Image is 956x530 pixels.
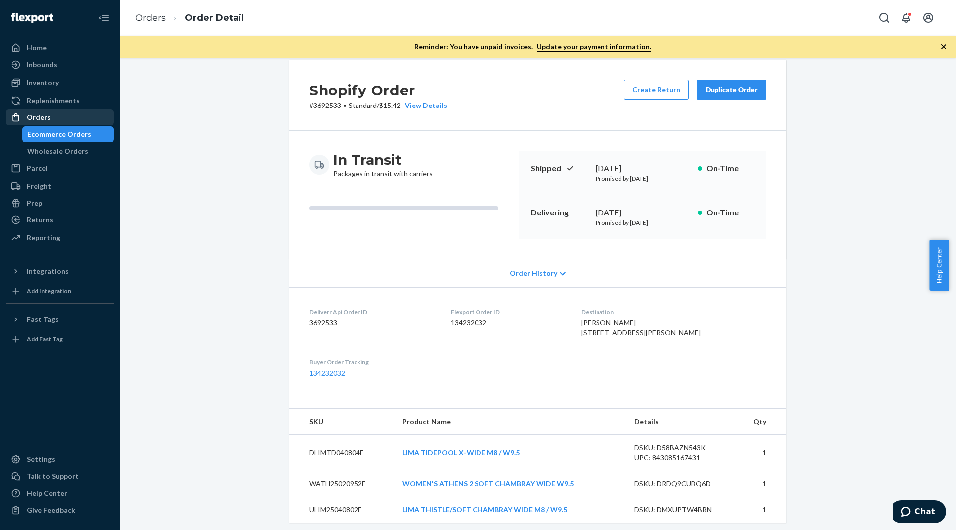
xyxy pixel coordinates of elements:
[309,101,447,110] p: # 3692533 / $15.42
[634,505,728,515] div: DSKU: DMXUPTW4BRN
[401,101,447,110] button: View Details
[22,143,114,159] a: Wholesale Orders
[349,101,377,109] span: Standard
[6,178,114,194] a: Freight
[531,163,588,174] p: Shipped
[6,40,114,56] a: Home
[634,479,728,489] div: DSKU: DRDQ9CUBQ6D
[27,471,79,481] div: Talk to Support
[289,409,394,435] th: SKU
[309,358,435,366] dt: Buyer Order Tracking
[27,315,59,324] div: Fast Tags
[6,230,114,246] a: Reporting
[6,468,114,484] button: Talk to Support
[624,80,689,100] button: Create Return
[6,75,114,91] a: Inventory
[626,409,736,435] th: Details
[94,8,114,28] button: Close Navigation
[289,497,394,523] td: ULIM25040802E
[394,409,626,435] th: Product Name
[581,308,766,316] dt: Destination
[735,471,786,497] td: 1
[22,126,114,142] a: Ecommerce Orders
[27,96,80,106] div: Replenishments
[27,60,57,70] div: Inbounds
[634,453,728,463] div: UPC: 843085167431
[11,13,53,23] img: Flexport logo
[135,12,166,23] a: Orders
[27,505,75,515] div: Give Feedback
[735,497,786,523] td: 1
[451,308,566,316] dt: Flexport Order ID
[596,218,690,227] p: Promised by [DATE]
[27,454,55,464] div: Settings
[6,212,114,228] a: Returns
[531,207,588,218] p: Delivering
[697,80,766,100] button: Duplicate Order
[6,195,114,211] a: Prep
[27,198,42,208] div: Prep
[735,435,786,471] td: 1
[27,146,88,156] div: Wholesale Orders
[27,181,51,191] div: Freight
[537,42,651,52] a: Update your payment information.
[27,112,51,122] div: Orders
[309,80,447,101] h2: Shopify Order
[735,409,786,435] th: Qty
[929,240,949,291] button: Help Center
[596,163,690,174] div: [DATE]
[289,471,394,497] td: WATH25020952E
[634,443,728,453] div: DSKU: D58BAZN543K
[6,451,114,467] a: Settings
[309,369,345,377] a: 134232032
[6,109,114,125] a: Orders
[6,263,114,279] button: Integrations
[27,335,63,343] div: Add Fast Tag
[27,163,48,173] div: Parcel
[6,331,114,347] a: Add Fast Tag
[6,312,114,327] button: Fast Tags
[309,308,435,316] dt: Deliverr Api Order ID
[581,318,701,337] span: [PERSON_NAME] [STREET_ADDRESS][PERSON_NAME]
[510,268,557,278] span: Order History
[27,287,71,295] div: Add Integration
[706,163,754,174] p: On-Time
[918,8,938,28] button: Open account menu
[893,500,946,525] iframe: Opens a widget where you can chat to one of our agents
[596,207,690,218] div: [DATE]
[27,488,67,498] div: Help Center
[27,129,91,139] div: Ecommerce Orders
[6,283,114,299] a: Add Integration
[451,318,566,328] dd: 134232032
[6,57,114,73] a: Inbounds
[27,215,53,225] div: Returns
[705,85,758,95] div: Duplicate Order
[333,151,433,169] h3: In Transit
[343,101,347,109] span: •
[6,485,114,501] a: Help Center
[127,3,252,33] ol: breadcrumbs
[874,8,894,28] button: Open Search Box
[414,42,651,52] p: Reminder: You have unpaid invoices.
[6,502,114,518] button: Give Feedback
[333,151,433,179] div: Packages in transit with carriers
[402,479,574,488] a: WOMEN'S ATHENS 2 SOFT CHAMBRAY WIDE W9.5
[185,12,244,23] a: Order Detail
[896,8,916,28] button: Open notifications
[596,174,690,183] p: Promised by [DATE]
[402,448,520,457] a: LIMA TIDEPOOL X-WIDE M8 / W9.5
[706,207,754,218] p: On-Time
[6,93,114,108] a: Replenishments
[27,266,69,276] div: Integrations
[309,318,435,328] dd: 3692533
[27,43,47,53] div: Home
[27,233,60,243] div: Reporting
[289,435,394,471] td: DLIMTD040804E
[6,160,114,176] a: Parcel
[27,78,59,88] div: Inventory
[402,505,567,514] a: LIMA THISTLE/SOFT CHAMBRAY WIDE M8 / W9.5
